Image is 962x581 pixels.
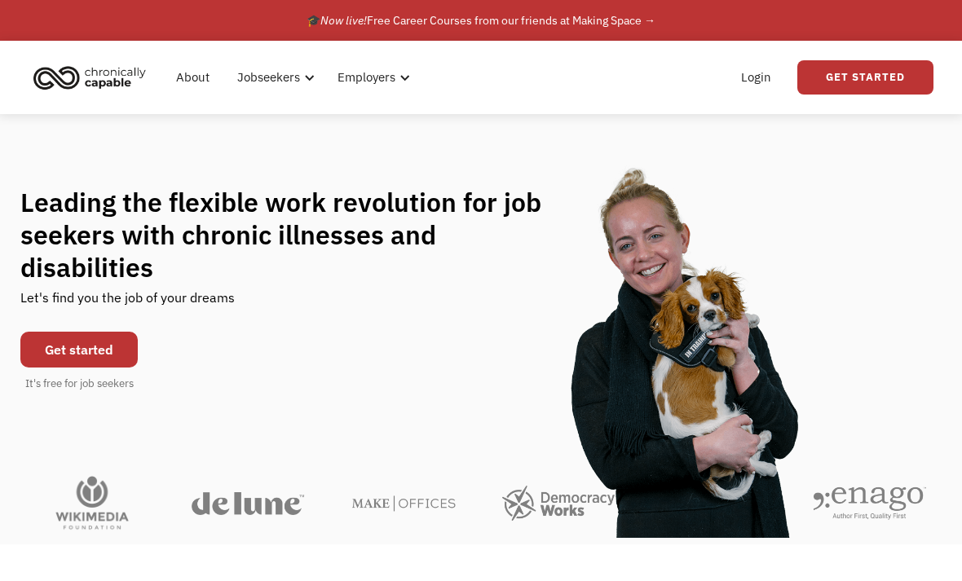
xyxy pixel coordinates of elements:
a: Get Started [797,60,933,95]
div: Jobseekers [227,51,320,103]
div: It's free for job seekers [25,376,134,392]
a: Login [731,51,781,103]
div: Let's find you the job of your dreams [20,284,235,324]
h1: Leading the flexible work revolution for job seekers with chronic illnesses and disabilities [20,186,573,284]
div: Jobseekers [237,68,300,87]
a: About [166,51,219,103]
a: Get started [20,332,138,368]
div: Employers [338,68,395,87]
img: Chronically Capable logo [29,59,151,95]
div: 🎓 Free Career Courses from our friends at Making Space → [307,11,655,30]
a: home [29,59,158,95]
div: Employers [328,51,415,103]
em: Now live! [320,13,367,28]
